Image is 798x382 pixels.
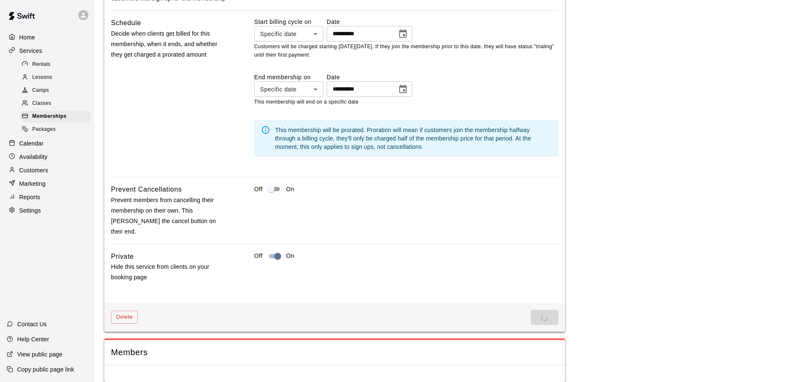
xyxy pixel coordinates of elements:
h6: Prevent Cancellations [111,184,182,195]
p: On [286,252,294,260]
p: Availability [19,153,48,161]
p: Copy public page link [17,365,74,374]
h6: Schedule [111,18,141,29]
div: Camps [20,85,91,96]
a: Settings [7,204,88,217]
span: Members [111,347,558,358]
p: Hide this service from clients on your booking page [111,262,227,283]
span: Rentals [32,60,51,69]
div: Specific date [254,26,323,42]
span: Classes [32,99,51,108]
span: Lessons [32,73,52,82]
a: Marketing [7,177,88,190]
div: Packages [20,124,91,135]
p: View public page [17,350,62,359]
button: Choose date, selected date is Sep 1, 2025 [395,26,411,42]
button: Delete [111,311,138,324]
p: Customers [19,166,48,174]
div: Memberships [20,111,91,122]
div: Classes [20,98,91,109]
p: Reports [19,193,40,201]
p: Marketing [19,179,46,188]
span: Memberships [32,112,67,121]
p: On [286,185,294,194]
label: Date [327,18,412,26]
label: End membership on [254,73,323,81]
div: Rentals [20,59,91,70]
a: Home [7,31,88,44]
a: Services [7,44,88,57]
p: This membership will end on a specific date [254,98,558,107]
label: Start billing cycle on [254,18,323,26]
p: Off [254,252,263,260]
p: Customers will be charged starting [DATE][DATE]. If they join the membership prior to this date, ... [254,43,558,60]
a: Classes [20,97,94,110]
span: Packages [32,125,56,134]
span: Camps [32,86,49,95]
p: Prevent members from cancelling their membership on their own. This [PERSON_NAME] the cancel butt... [111,195,227,237]
div: Lessons [20,72,91,83]
div: This membership will be prorated. Proration will mean if customers join the membership halfway th... [275,122,552,154]
p: Home [19,33,35,42]
a: Lessons [20,71,94,84]
a: Rentals [20,58,94,71]
p: Off [254,185,263,194]
p: Calendar [19,139,44,148]
label: Date [327,73,412,81]
a: Calendar [7,137,88,150]
a: Availability [7,151,88,163]
p: Settings [19,206,41,215]
div: Specific date [254,81,323,97]
a: Customers [7,164,88,177]
p: Contact Us [17,320,47,328]
a: Reports [7,191,88,203]
p: Services [19,47,42,55]
button: Choose date, selected date is Nov 30, 2025 [395,81,411,98]
h6: Private [111,251,134,262]
p: Help Center [17,335,49,343]
a: Packages [20,123,94,136]
a: Memberships [20,110,94,123]
a: Camps [20,84,94,97]
p: Decide when clients get billed for this membership, when it ends, and whether they get charged a ... [111,29,227,60]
